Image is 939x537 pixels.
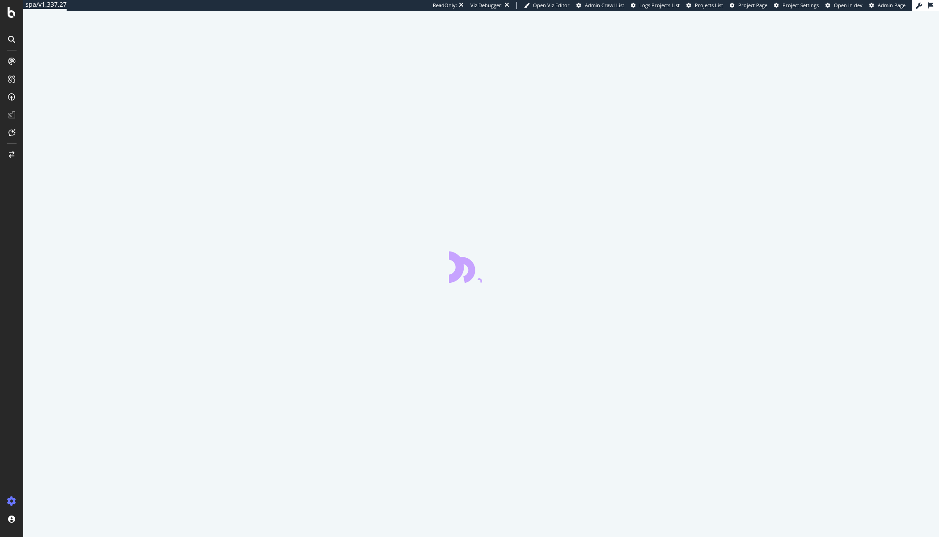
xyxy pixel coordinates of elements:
[533,2,570,8] span: Open Viz Editor
[782,2,819,8] span: Project Settings
[738,2,767,8] span: Project Page
[730,2,767,9] a: Project Page
[639,2,680,8] span: Logs Projects List
[878,2,905,8] span: Admin Page
[524,2,570,9] a: Open Viz Editor
[774,2,819,9] a: Project Settings
[470,2,503,9] div: Viz Debugger:
[576,2,624,9] a: Admin Crawl List
[695,2,723,8] span: Projects List
[449,251,513,283] div: animation
[585,2,624,8] span: Admin Crawl List
[869,2,905,9] a: Admin Page
[631,2,680,9] a: Logs Projects List
[825,2,863,9] a: Open in dev
[433,2,457,9] div: ReadOnly:
[834,2,863,8] span: Open in dev
[686,2,723,9] a: Projects List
